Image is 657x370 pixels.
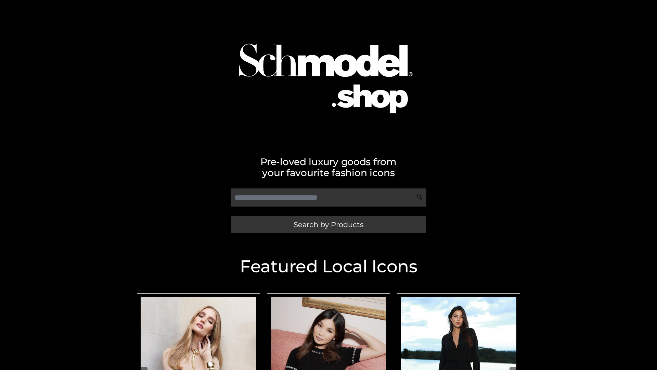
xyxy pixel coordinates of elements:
h2: Pre-loved luxury goods from your favourite fashion icons [133,156,524,178]
a: Search by Products [231,216,426,233]
span: Search by Products [294,221,363,228]
h2: Featured Local Icons​ [133,258,524,275]
img: Search Icon [416,194,423,201]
